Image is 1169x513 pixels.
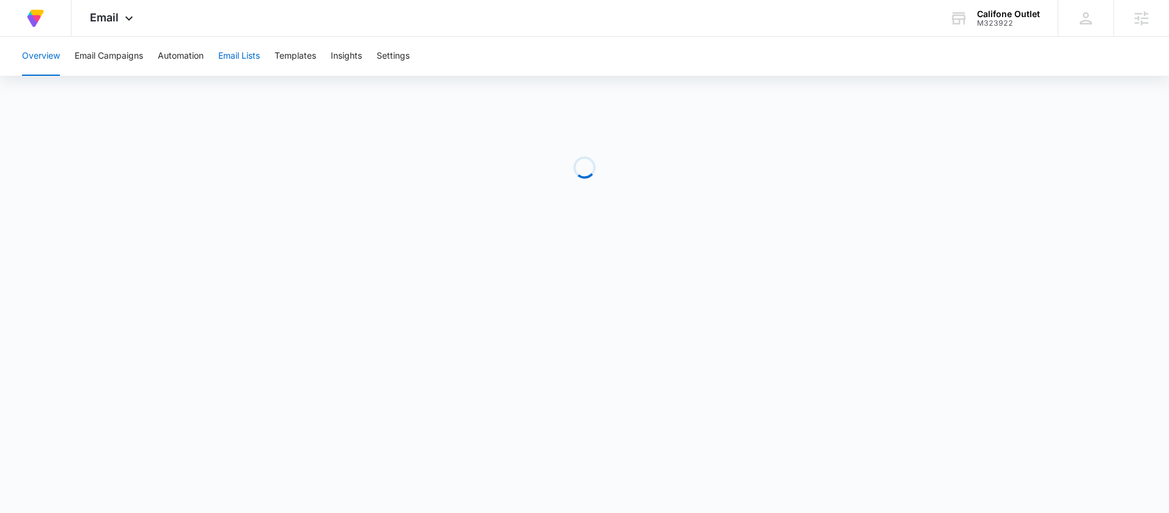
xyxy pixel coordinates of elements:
img: Volusion [24,7,46,29]
div: account name [977,9,1040,19]
button: Email Lists [218,37,260,76]
button: Email Campaigns [75,37,143,76]
button: Insights [331,37,362,76]
button: Templates [275,37,316,76]
button: Automation [158,37,204,76]
button: Overview [22,37,60,76]
div: account id [977,19,1040,28]
span: Email [90,11,119,24]
button: Settings [377,37,410,76]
